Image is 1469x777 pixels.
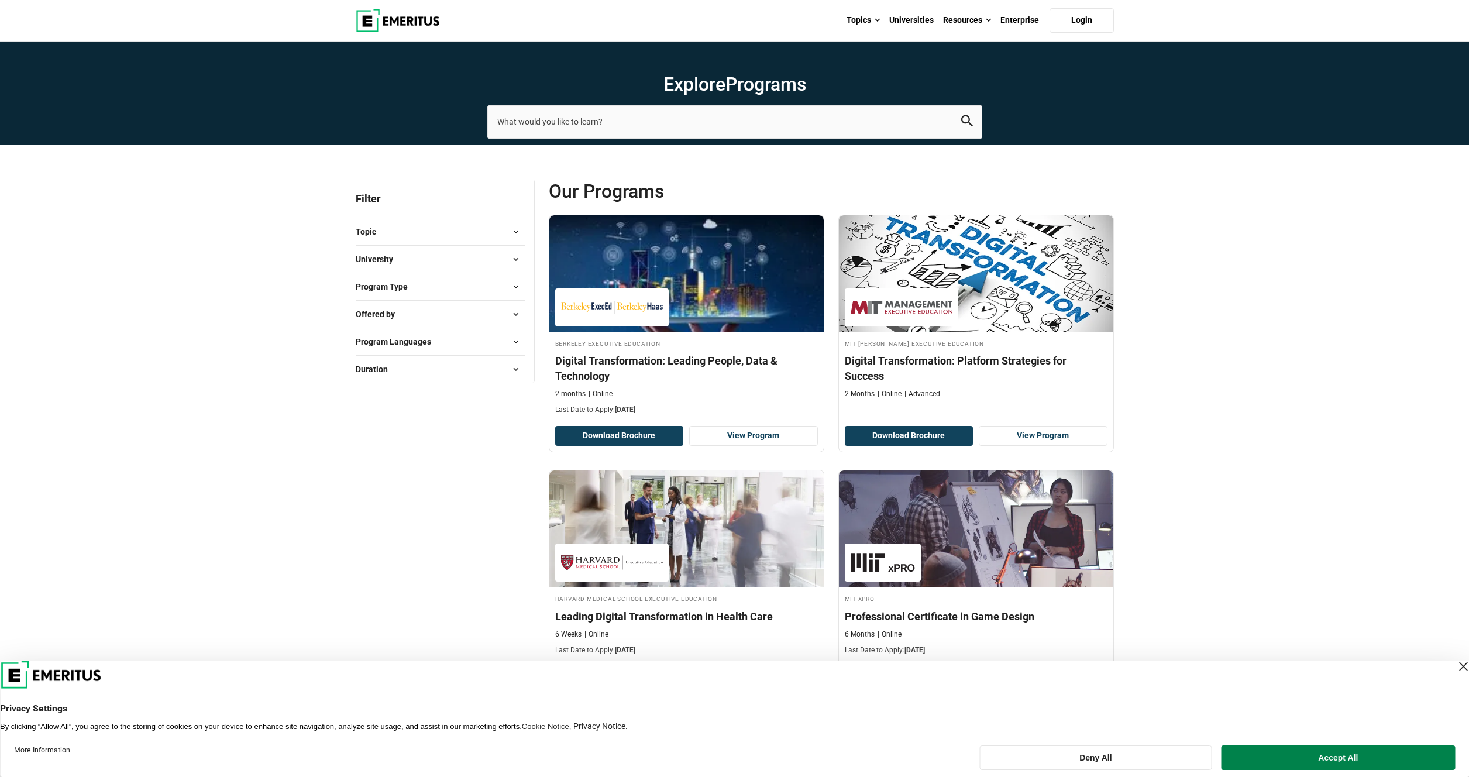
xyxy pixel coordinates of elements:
[851,549,915,576] img: MIT xPRO
[615,405,635,414] span: [DATE]
[356,363,397,376] span: Duration
[549,470,824,587] img: Leading Digital Transformation in Health Care | Online Digital Transformation Course
[689,426,818,446] a: View Program
[561,549,663,576] img: Harvard Medical School Executive Education
[549,470,824,661] a: Digital Transformation Course by Harvard Medical School Executive Education - September 4, 2025 H...
[845,593,1107,603] h4: MIT xPRO
[555,353,818,383] h4: Digital Transformation: Leading People, Data & Technology
[356,253,402,266] span: University
[356,308,404,321] span: Offered by
[356,278,525,295] button: Program Type
[839,215,1113,405] a: Digital Transformation Course by MIT Sloan Executive Education - MIT Sloan Executive Education MI...
[487,105,982,138] input: search-page
[356,333,525,350] button: Program Languages
[549,180,831,203] span: Our Programs
[904,646,925,654] span: [DATE]
[845,630,875,640] p: 6 Months
[356,280,417,293] span: Program Type
[555,593,818,603] h4: Harvard Medical School Executive Education
[356,360,525,378] button: Duration
[561,294,663,321] img: Berkeley Executive Education
[356,250,525,268] button: University
[555,338,818,348] h4: Berkeley Executive Education
[615,646,635,654] span: [DATE]
[584,630,608,640] p: Online
[904,389,940,399] p: Advanced
[555,426,684,446] button: Download Brochure
[487,73,982,96] h1: Explore
[1050,8,1114,33] a: Login
[589,389,613,399] p: Online
[555,609,818,624] h4: Leading Digital Transformation in Health Care
[845,338,1107,348] h4: MIT [PERSON_NAME] Executive Education
[878,389,902,399] p: Online
[549,215,824,421] a: Digital Transformation Course by Berkeley Executive Education - September 4, 2025 Berkeley Execut...
[555,630,582,640] p: 6 Weeks
[851,294,952,321] img: MIT Sloan Executive Education
[555,389,586,399] p: 2 months
[725,73,806,95] span: Programs
[555,405,818,415] p: Last Date to Apply:
[845,645,1107,655] p: Last Date to Apply:
[839,470,1113,587] img: Professional Certificate in Game Design | Online Technology Course
[356,335,441,348] span: Program Languages
[555,645,818,655] p: Last Date to Apply:
[961,115,973,129] button: search
[979,426,1107,446] a: View Program
[839,215,1113,332] img: Digital Transformation: Platform Strategies for Success | Online Digital Transformation Course
[356,225,386,238] span: Topic
[878,630,902,640] p: Online
[549,215,824,332] img: Digital Transformation: Leading People, Data & Technology | Online Digital Transformation Course
[356,223,525,240] button: Topic
[356,305,525,323] button: Offered by
[839,470,1113,661] a: Technology Course by MIT xPRO - September 4, 2025 MIT xPRO MIT xPRO Professional Certificate in G...
[845,353,1107,383] h4: Digital Transformation: Platform Strategies for Success
[961,118,973,129] a: search
[356,180,525,218] p: Filter
[845,389,875,399] p: 2 Months
[845,426,973,446] button: Download Brochure
[845,609,1107,624] h4: Professional Certificate in Game Design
